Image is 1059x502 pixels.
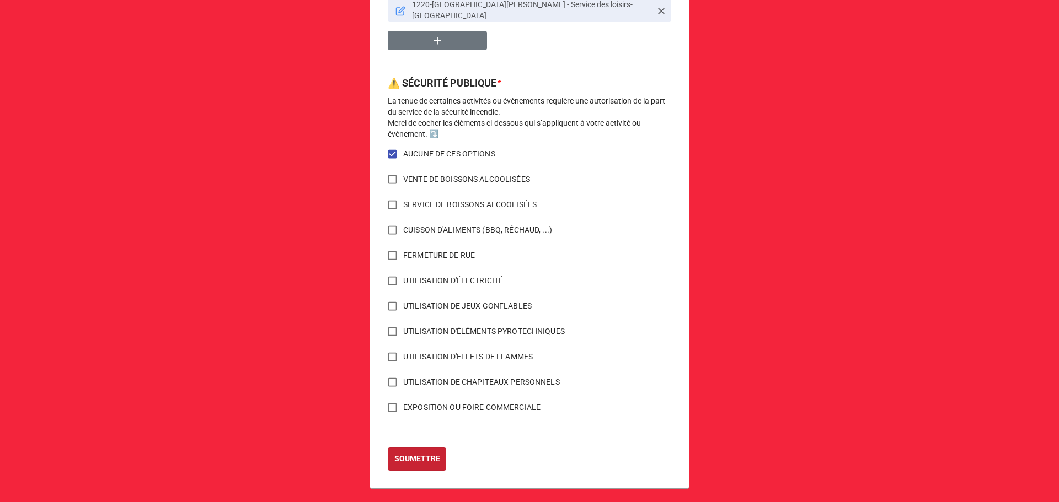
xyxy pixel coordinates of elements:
[403,351,533,363] span: UTILISATION D'EFFETS DE FLAMMES
[403,275,503,287] span: UTILISATION D'ÉLECTRICITÉ
[403,376,560,388] span: UTILISATION DE CHAPITEAUX PERSONNELS
[403,402,541,413] span: EXPOSITION OU FOIRE COMMERCIALE
[403,300,532,312] span: UTILISATION DE JEUX GONFLABLES
[388,75,496,91] label: ⚠️ SÉCURITÉ PUBLIQUE
[394,453,440,465] b: SOUMETTRE
[403,174,530,185] span: VENTE DE BOISSONS ALCOOLISÉES
[388,95,671,139] p: La tenue de certaines activités ou évènements requière une autorisation de la part du service de ...
[388,447,446,471] button: SOUMETTRE
[403,224,552,236] span: CUISSON D'ALIMENTS (BBQ, RÉCHAUD, ...)
[403,250,475,261] span: FERMETURE DE RUE
[403,326,565,337] span: UTILISATION D'ÉLÉMENTS PYROTECHNIQUES
[403,148,495,160] span: AUCUNE DE CES OPTIONS
[403,199,537,210] span: SERVICE DE BOISSONS ALCOOLISÉES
